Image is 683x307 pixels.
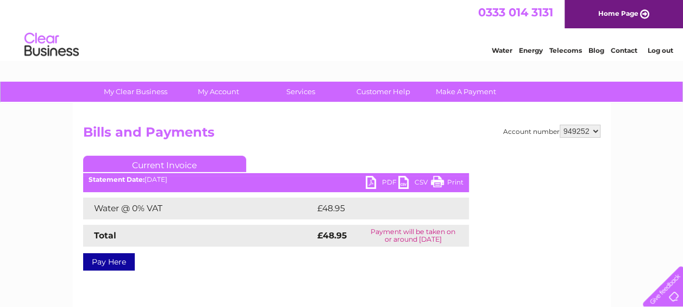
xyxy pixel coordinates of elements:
[83,253,135,271] a: Pay Here
[83,176,469,183] div: [DATE]
[83,125,600,145] h2: Bills and Payments
[398,176,431,192] a: CSV
[173,82,263,102] a: My Account
[431,176,463,192] a: Print
[256,82,346,102] a: Services
[315,198,447,219] td: £48.95
[358,225,469,247] td: Payment will be taken on or around [DATE]
[647,46,673,54] a: Log out
[421,82,511,102] a: Make A Payment
[478,5,553,19] a: 0333 014 3131
[85,6,599,53] div: Clear Business is a trading name of Verastar Limited (registered in [GEOGRAPHIC_DATA] No. 3667643...
[549,46,582,54] a: Telecoms
[317,230,347,241] strong: £48.95
[83,198,315,219] td: Water @ 0% VAT
[519,46,543,54] a: Energy
[503,125,600,138] div: Account number
[588,46,604,54] a: Blog
[492,46,512,54] a: Water
[366,176,398,192] a: PDF
[89,175,145,183] b: Statement Date:
[611,46,637,54] a: Contact
[94,230,116,241] strong: Total
[91,82,180,102] a: My Clear Business
[24,28,79,62] img: logo.png
[83,156,246,172] a: Current Invoice
[339,82,428,102] a: Customer Help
